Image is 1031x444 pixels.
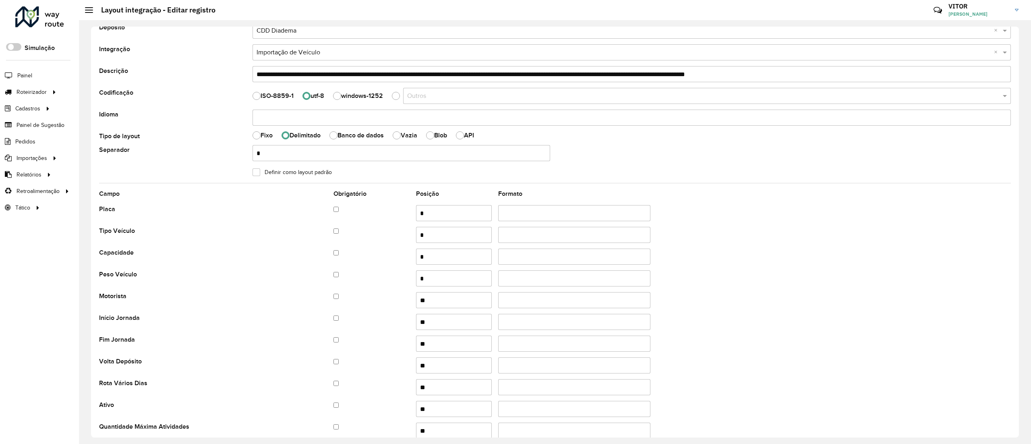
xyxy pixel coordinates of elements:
[99,204,115,214] label: Placa
[464,132,474,139] label: API
[290,132,321,139] label: Delimitado
[99,422,189,432] label: Quantidade Máxima Atividades
[17,88,47,96] span: Roteirizador
[17,187,60,195] span: Retroalimentação
[99,335,135,344] label: Fim Jornada
[15,203,30,212] span: Tático
[15,104,40,113] span: Cadastros
[94,131,248,141] label: Tipo de layout
[99,189,120,199] label: Campo
[94,145,248,163] label: Separador
[93,6,215,15] h2: Layout integração - Editar registro
[311,93,324,99] label: utf-8
[948,2,1009,10] h3: VITOR
[337,132,384,139] label: Banco de dados
[15,137,35,146] span: Pedidos
[99,357,142,366] label: Volta Depósito
[99,313,140,323] label: Início Jornada
[994,26,1001,35] span: Clear all
[17,121,64,129] span: Painel de Sugestão
[94,110,248,128] label: Idioma
[99,248,134,257] label: Capacidade
[434,132,447,139] label: Blob
[99,378,147,388] label: Rota Vários Dias
[99,400,114,410] label: Ativo
[401,132,417,139] label: Vazia
[99,270,137,279] label: Peso Veículo
[94,44,248,62] label: Integração
[333,189,366,199] label: Obrigatório
[994,48,1001,57] span: Clear all
[94,23,248,41] label: Depósito
[17,170,41,179] span: Relatórios
[94,88,248,106] label: Codificação
[261,170,332,175] label: Definir como layout padrão
[99,226,135,236] label: Tipo Veículo
[948,10,1009,18] span: [PERSON_NAME]
[25,43,55,53] label: Simulação
[341,93,383,99] label: windows-1252
[261,132,273,139] label: Fixo
[99,291,126,301] label: Motorista
[17,154,47,162] span: Importações
[94,66,248,84] label: Descrição
[17,71,32,80] span: Painel
[416,189,439,199] label: Posição
[498,189,522,199] label: Formato
[261,93,294,99] label: ISO-8859-1
[929,2,946,19] a: Contato Rápido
